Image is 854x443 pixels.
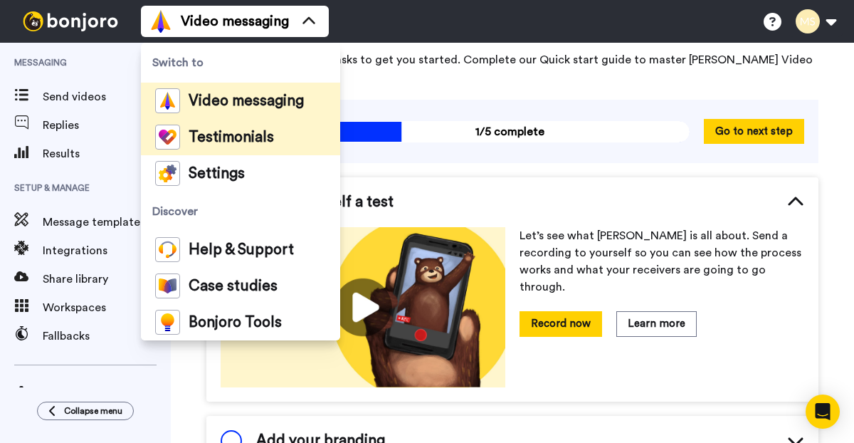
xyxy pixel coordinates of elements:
[189,130,274,145] span: Testimonials
[155,125,180,150] img: tm-color.svg
[806,395,840,429] div: Open Intercom Messenger
[64,405,122,417] span: Collapse menu
[43,385,171,402] span: Settings
[189,279,278,293] span: Case studies
[43,145,171,162] span: Results
[43,214,144,231] span: Message template
[616,311,697,336] button: Learn more
[155,310,180,335] img: bj-tools-colored.svg
[155,161,180,186] img: settings-colored.svg
[141,83,340,119] a: Video messaging
[189,316,282,330] span: Bonjoro Tools
[17,11,124,31] img: bj-logo-header-white.svg
[43,328,171,345] span: Fallbacks
[189,243,294,257] span: Help & Support
[43,242,171,259] span: Integrations
[141,192,340,231] span: Discover
[520,227,804,296] p: Let’s see what [PERSON_NAME] is all about. Send a recording to yourself so you can see how the pr...
[155,88,180,113] img: vm-color.svg
[221,227,505,387] img: 178eb3909c0dc23ce44563bdb6dc2c11.jpg
[43,88,144,105] span: Send videos
[141,155,340,192] a: Settings
[141,304,340,340] a: Bonjoro Tools
[43,271,171,288] span: Share library
[520,311,602,336] button: Record now
[141,119,340,155] a: Testimonials
[704,119,804,144] button: Go to next step
[181,11,289,31] span: Video messaging
[155,273,180,298] img: case-study-colored.svg
[43,117,171,134] span: Replies
[206,51,818,85] span: Here are some tips and tasks to get you started. Complete our Quick start guide to master [PERSON...
[149,10,172,33] img: vm-color.svg
[43,299,171,316] span: Workspaces
[37,402,134,420] button: Collapse menu
[155,237,180,262] img: help-and-support-colored.svg
[141,268,340,304] a: Case studies
[141,231,340,268] a: Help & Support
[189,94,304,108] span: Video messaging
[141,43,340,83] span: Switch to
[189,167,245,181] span: Settings
[330,121,690,142] span: 1/5 complete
